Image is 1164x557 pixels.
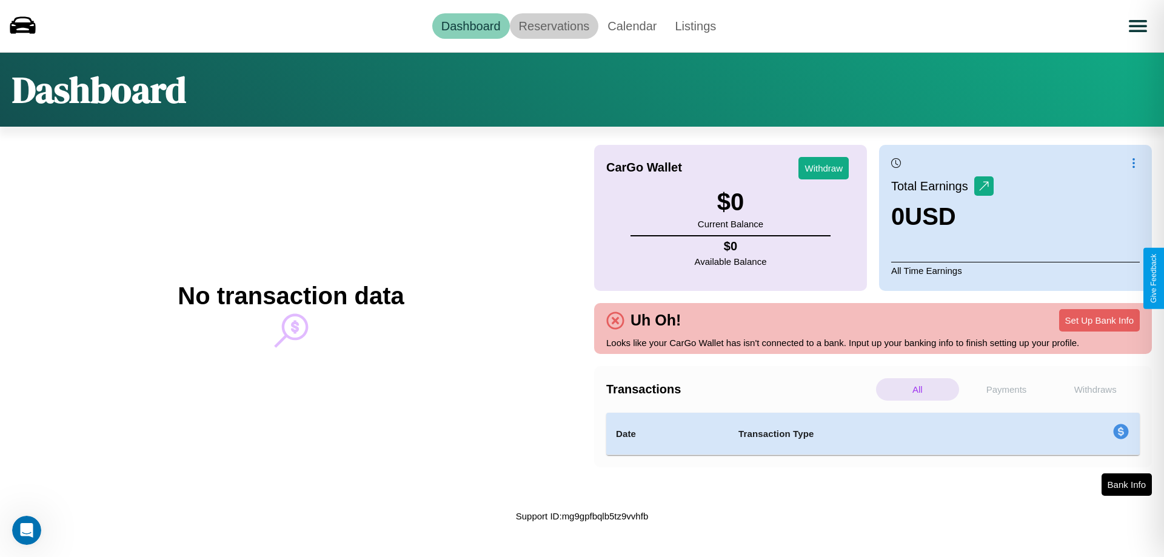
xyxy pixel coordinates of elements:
table: simple table [606,413,1140,455]
h4: $ 0 [695,239,767,253]
p: Payments [965,378,1048,401]
p: Current Balance [698,216,763,232]
h4: Transactions [606,382,873,396]
a: Reservations [510,13,599,39]
h3: 0 USD [891,203,994,230]
p: Total Earnings [891,175,974,197]
h2: No transaction data [178,282,404,310]
h4: Transaction Type [738,427,1014,441]
p: Looks like your CarGo Wallet has isn't connected to a bank. Input up your banking info to finish ... [606,335,1140,351]
h4: CarGo Wallet [606,161,682,175]
h4: Date [616,427,719,441]
p: Withdraws [1054,378,1137,401]
h4: Uh Oh! [624,312,687,329]
p: All [876,378,959,401]
p: All Time Earnings [891,262,1140,279]
button: Open menu [1121,9,1155,43]
button: Bank Info [1102,473,1152,496]
iframe: Intercom live chat [12,516,41,545]
a: Dashboard [432,13,510,39]
button: Withdraw [798,157,849,179]
a: Calendar [598,13,666,39]
button: Set Up Bank Info [1059,309,1140,332]
p: Support ID: mg9gpfbqlb5tz9vvhfb [516,508,648,524]
h3: $ 0 [698,188,763,216]
div: Give Feedback [1149,254,1158,303]
h1: Dashboard [12,65,186,115]
p: Available Balance [695,253,767,270]
a: Listings [666,13,725,39]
